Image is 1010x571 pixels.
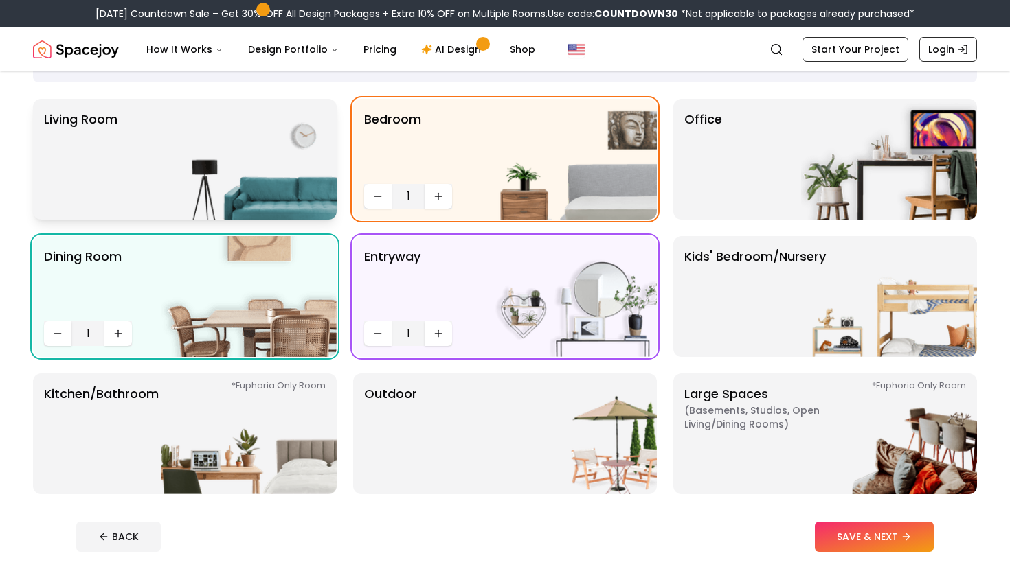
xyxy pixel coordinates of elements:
span: 1 [397,188,419,205]
a: Login [919,37,977,62]
p: Bedroom [364,110,421,178]
p: Living Room [44,110,117,209]
a: AI Design [410,36,496,63]
button: Increase quantity [425,321,452,346]
img: Kids' Bedroom/Nursery [801,236,977,357]
img: Kitchen/Bathroom *Euphoria Only [161,373,337,494]
a: Start Your Project [803,37,908,62]
img: Office [801,99,977,220]
p: Outdoor [364,384,417,483]
p: Kids' Bedroom/Nursery [684,247,826,346]
img: entryway [481,236,657,357]
p: Dining Room [44,247,122,316]
button: Decrease quantity [44,321,71,346]
span: 1 [77,325,99,342]
a: Spacejoy [33,36,119,63]
button: Decrease quantity [364,321,392,346]
button: Increase quantity [425,184,452,209]
a: Pricing [352,36,407,63]
img: Living Room [161,99,337,220]
button: Decrease quantity [364,184,392,209]
span: Use code: [548,7,678,21]
p: Large Spaces [684,384,856,483]
div: [DATE] Countdown Sale – Get 30% OFF All Design Packages + Extra 10% OFF on Multiple Rooms. [96,7,914,21]
img: United States [568,41,585,58]
p: Office [684,110,722,209]
img: Spacejoy Logo [33,36,119,63]
button: How It Works [135,36,234,63]
b: COUNTDOWN30 [594,7,678,21]
nav: Main [135,36,546,63]
a: Shop [499,36,546,63]
img: Outdoor [481,373,657,494]
p: entryway [364,247,420,316]
img: Dining Room [161,236,337,357]
button: SAVE & NEXT [815,522,934,552]
span: ( Basements, Studios, Open living/dining rooms ) [684,404,856,431]
button: Increase quantity [104,321,132,346]
span: *Not applicable to packages already purchased* [678,7,914,21]
img: Large Spaces *Euphoria Only [801,373,977,494]
button: BACK [76,522,161,552]
button: Design Portfolio [237,36,350,63]
span: 1 [397,325,419,342]
p: Kitchen/Bathroom [44,384,159,483]
img: Bedroom [481,99,657,220]
nav: Global [33,27,977,71]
